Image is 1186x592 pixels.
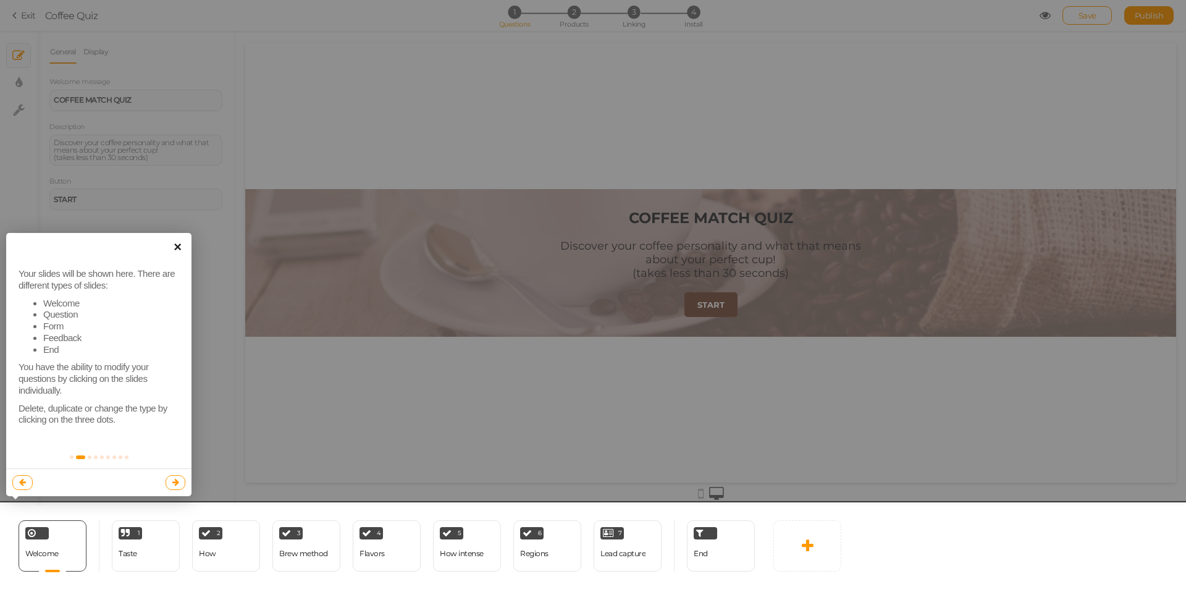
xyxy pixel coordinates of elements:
div: Discover your coffee personality and what that means about your perfect cup! (takes less than 30 ... [300,196,631,237]
li: Feedback [43,332,179,344]
li: End [43,344,179,356]
li: Welcome [43,298,179,310]
li: Question [43,309,179,321]
a: × [164,233,191,261]
strong: COFFEE MATCH QUIZ [384,166,548,184]
p: You have the ability to modify your questions by clicking on the slides individually. [19,362,179,396]
strong: START [452,256,479,266]
p: Delete, duplicate or change the type by clicking on the three dots. [19,403,179,426]
li: Form [43,321,179,332]
p: Your slides will be shown here. There are different types of slides: [19,268,179,292]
